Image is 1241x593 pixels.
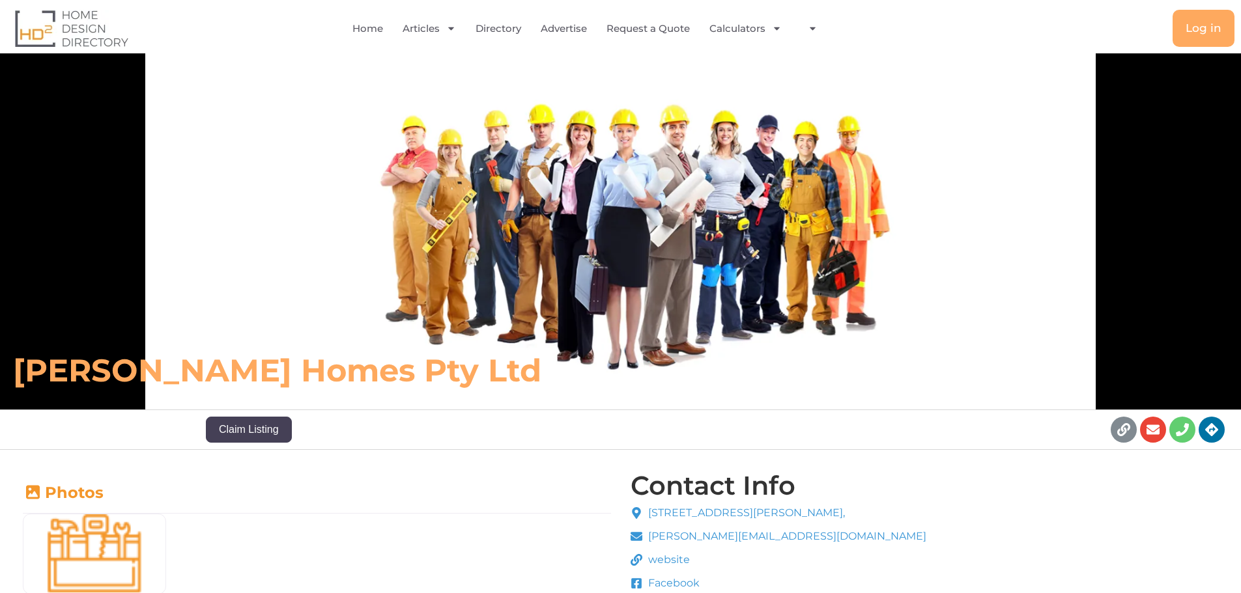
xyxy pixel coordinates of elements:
h4: Contact Info [631,473,795,499]
a: Advertise [541,14,587,44]
a: Photos [23,483,104,502]
span: [PERSON_NAME][EMAIL_ADDRESS][DOMAIN_NAME] [645,529,926,544]
a: [PERSON_NAME][EMAIL_ADDRESS][DOMAIN_NAME] [631,529,927,544]
nav: Menu [252,14,928,44]
a: Log in [1173,10,1234,47]
a: Request a Quote [606,14,690,44]
h6: [PERSON_NAME] Homes Pty Ltd [13,351,863,390]
span: Facebook [645,575,700,591]
span: Log in [1186,23,1221,34]
span: [STREET_ADDRESS][PERSON_NAME], [645,505,845,521]
a: website [631,552,927,568]
a: Directory [476,14,521,44]
a: Articles [403,14,456,44]
a: Home [352,14,383,44]
span: website [645,552,690,568]
button: Claim Listing [206,417,292,443]
a: Calculators [709,14,782,44]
